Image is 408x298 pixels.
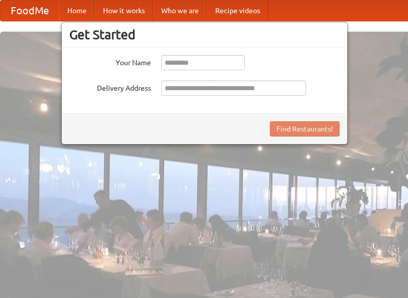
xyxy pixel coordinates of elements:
a: FoodMe [1,1,59,21]
label: Your Name [69,55,151,68]
a: Home [59,1,95,21]
a: Recipe videos [207,1,268,21]
h3: Get Started [69,27,340,42]
button: Find Restaurants! [270,121,340,137]
a: How it works [95,1,153,21]
a: Who we are [153,1,207,21]
label: Delivery Address [69,80,151,93]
